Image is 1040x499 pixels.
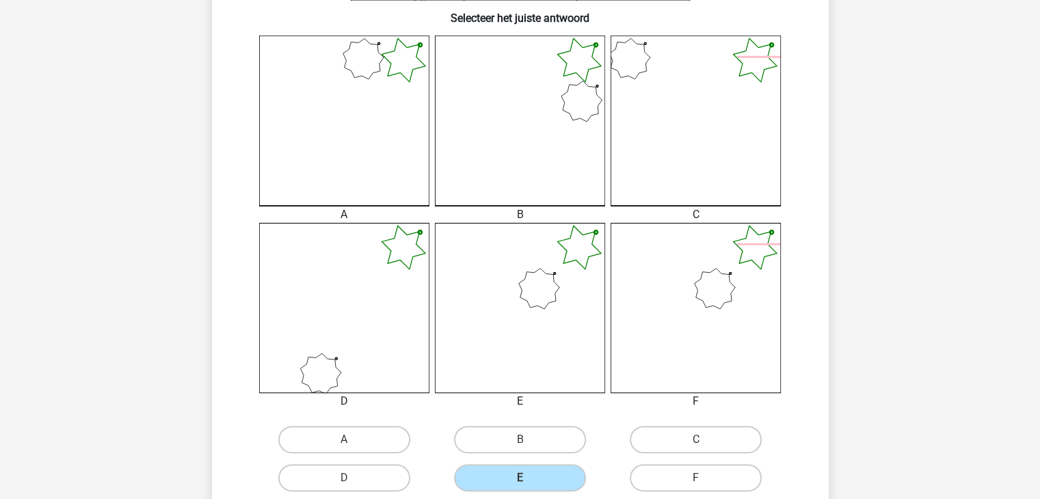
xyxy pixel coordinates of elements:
label: A [278,426,410,453]
div: D [249,393,440,409]
label: D [278,464,410,491]
h6: Selecteer het juiste antwoord [234,1,807,25]
label: B [454,426,586,453]
div: B [425,206,615,223]
div: A [249,206,440,223]
div: E [425,393,615,409]
div: C [600,206,791,223]
label: F [630,464,762,491]
label: C [630,426,762,453]
label: E [454,464,586,491]
div: F [600,393,791,409]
